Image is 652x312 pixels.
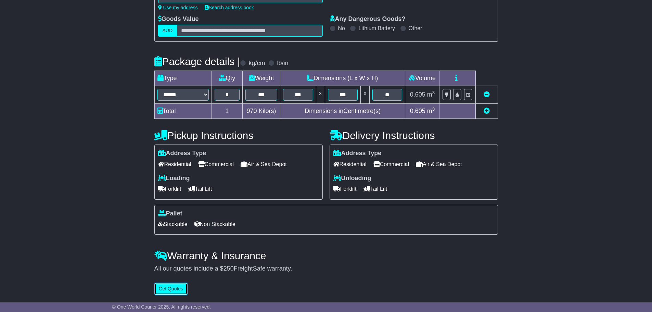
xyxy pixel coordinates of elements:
[316,86,325,104] td: x
[154,265,498,273] div: All our quotes include a $ FreightSafe warranty.
[373,159,409,170] span: Commercial
[277,60,288,67] label: lb/in
[248,60,265,67] label: kg/cm
[409,25,422,32] label: Other
[333,150,382,157] label: Address Type
[158,150,206,157] label: Address Type
[358,25,395,32] label: Lithium Battery
[410,108,425,114] span: 0.605
[243,104,280,119] td: Kilo(s)
[112,304,211,310] span: © One World Courier 2025. All rights reserved.
[410,91,425,98] span: 0.605
[427,91,435,98] span: m
[416,159,462,170] span: Air & Sea Depot
[194,219,235,229] span: Non Stackable
[247,108,257,114] span: 970
[338,25,345,32] label: No
[154,130,323,141] h4: Pickup Instructions
[188,184,212,194] span: Tail Lift
[158,15,199,23] label: Goods Value
[223,265,234,272] span: 250
[158,210,182,217] label: Pallet
[158,5,198,10] a: Use my address
[280,104,405,119] td: Dimensions in Centimetre(s)
[205,5,254,10] a: Search address book
[330,15,406,23] label: Any Dangerous Goods?
[330,130,498,141] h4: Delivery Instructions
[484,91,490,98] a: Remove this item
[432,90,435,95] sup: 3
[280,71,405,86] td: Dimensions (L x W x H)
[158,184,181,194] span: Forklift
[405,71,439,86] td: Volume
[363,184,387,194] span: Tail Lift
[333,175,371,182] label: Unloading
[241,159,287,170] span: Air & Sea Depot
[198,159,234,170] span: Commercial
[212,104,243,119] td: 1
[333,184,357,194] span: Forklift
[158,159,191,170] span: Residential
[158,219,188,229] span: Stackable
[243,71,280,86] td: Weight
[427,108,435,114] span: m
[333,159,367,170] span: Residential
[484,108,490,114] a: Add new item
[154,250,498,261] h4: Warranty & Insurance
[154,283,188,295] button: Get Quotes
[432,107,435,112] sup: 3
[154,56,240,67] h4: Package details |
[212,71,243,86] td: Qty
[360,86,369,104] td: x
[158,175,190,182] label: Loading
[158,25,177,37] label: AUD
[154,71,212,86] td: Type
[154,104,212,119] td: Total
